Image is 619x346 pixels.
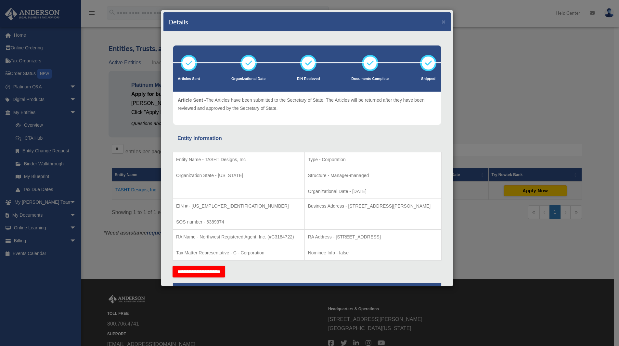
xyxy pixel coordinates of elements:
div: Entity Information [177,134,437,143]
p: Documents Complete [351,76,389,82]
p: Articles Sent [178,76,200,82]
button: × [442,18,446,25]
h4: Details [168,17,188,26]
p: Entity Name - TASHT Designs, Inc [176,156,301,164]
p: EIN # - [US_EMPLOYER_IDENTIFICATION_NUMBER] [176,202,301,210]
p: Business Address - [STREET_ADDRESS][PERSON_NAME] [308,202,438,210]
p: EIN Recieved [297,76,320,82]
p: Organization State - [US_STATE] [176,172,301,180]
p: Nominee Info - false [308,249,438,257]
p: The Articles have been submitted to the Secretary of State. The Articles will be returned after t... [178,96,436,112]
p: Structure - Manager-managed [308,172,438,180]
p: RA Address - [STREET_ADDRESS] [308,233,438,241]
p: Type - Corporation [308,156,438,164]
p: Shipped [420,76,436,82]
th: Tax Information [173,283,442,299]
span: Article Sent - [178,97,206,103]
p: RA Name - Northwest Registered Agent, Inc. (#C3184722) [176,233,301,241]
p: Tax Matter Representative - C - Corporation [176,249,301,257]
p: Organizational Date [231,76,265,82]
p: SOS number - 6389374 [176,218,301,226]
p: Organizational Date - [DATE] [308,187,438,196]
